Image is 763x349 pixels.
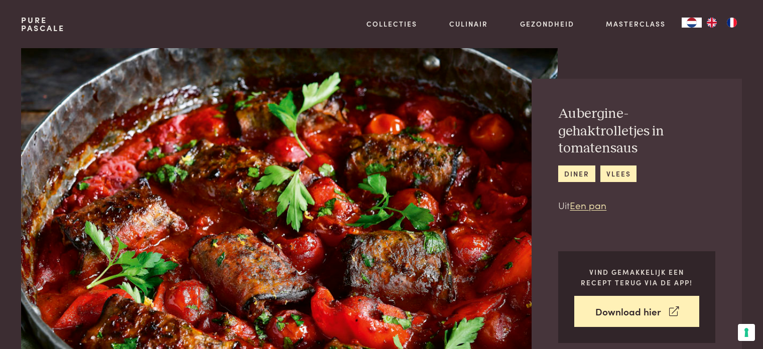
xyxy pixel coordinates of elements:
[682,18,702,28] a: NL
[702,18,742,28] ul: Language list
[570,198,606,212] a: Een pan
[520,19,574,29] a: Gezondheid
[558,165,595,182] a: diner
[21,16,65,32] a: PurePascale
[606,19,666,29] a: Masterclass
[366,19,417,29] a: Collecties
[558,105,715,157] h2: Aubergine-gehaktrolletjes in tomatensaus
[449,19,488,29] a: Culinair
[600,165,637,182] a: vlees
[682,18,702,28] div: Language
[702,18,722,28] a: EN
[558,198,715,213] p: Uit
[682,18,742,28] aside: Language selected: Nederlands
[574,296,699,327] a: Download hier
[722,18,742,28] a: FR
[738,324,755,341] button: Uw voorkeuren voor toestemming voor trackingtechnologieën
[574,267,699,287] p: Vind gemakkelijk een recept terug via de app!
